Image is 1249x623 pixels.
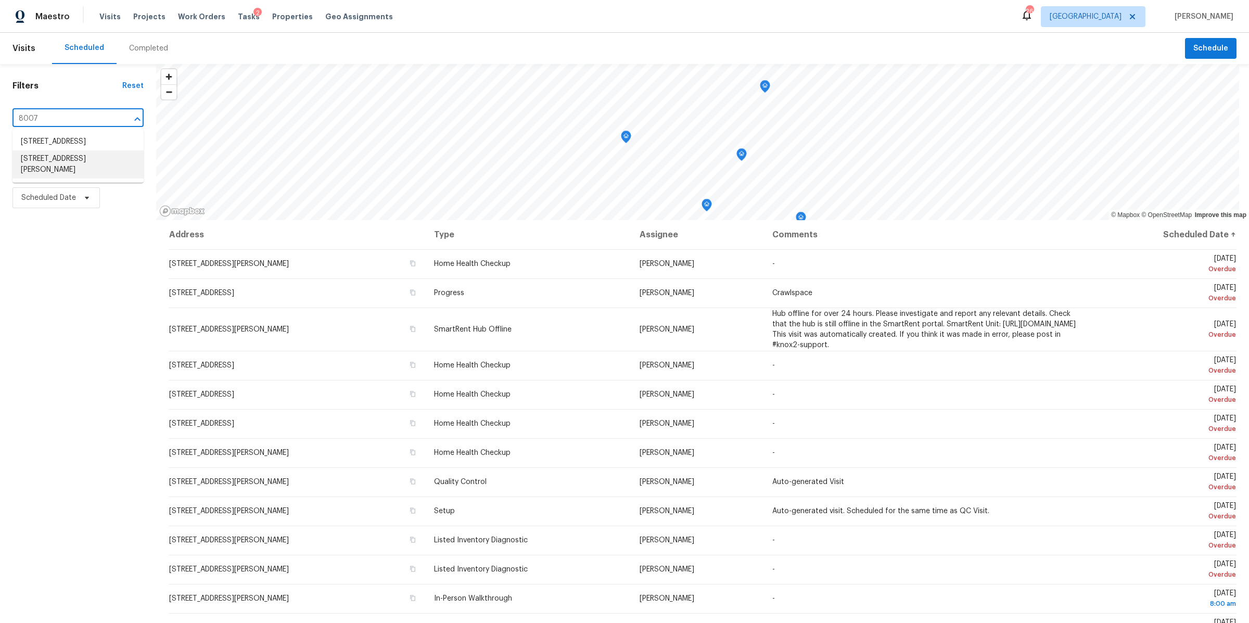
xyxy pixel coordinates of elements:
span: [DATE] [1092,386,1236,405]
span: Scheduled Date [21,193,76,203]
span: Quality Control [434,478,487,486]
span: [PERSON_NAME] [1170,11,1233,22]
span: Home Health Checkup [434,420,511,427]
span: Listed Inventory Diagnostic [434,537,528,544]
span: [DATE] [1092,561,1236,580]
span: Home Health Checkup [434,391,511,398]
span: [DATE] [1092,415,1236,434]
span: [PERSON_NAME] [640,507,694,515]
th: Type [426,220,631,249]
button: Copy Address [408,477,417,486]
div: Map marker [621,131,631,147]
button: Copy Address [408,360,417,370]
span: [PERSON_NAME] [640,595,694,602]
span: [DATE] [1092,444,1236,463]
span: Maestro [35,11,70,22]
span: [PERSON_NAME] [640,289,694,297]
span: Hub offline for over 24 hours. Please investigate and report any relevant details. Check that the... [772,310,1076,349]
span: Auto-generated Visit [772,478,844,486]
div: Completed [129,43,168,54]
div: Map marker [736,148,747,164]
span: [STREET_ADDRESS][PERSON_NAME] [169,478,289,486]
span: [DATE] [1092,284,1236,303]
div: Overdue [1092,365,1236,376]
span: [PERSON_NAME] [640,449,694,456]
th: Assignee [631,220,764,249]
a: Mapbox homepage [159,205,205,217]
span: Properties [272,11,313,22]
span: [STREET_ADDRESS][PERSON_NAME] [169,260,289,268]
span: - [772,391,775,398]
div: Overdue [1092,540,1236,551]
span: [DATE] [1092,357,1236,376]
th: Scheduled Date ↑ [1084,220,1237,249]
span: Progress [434,289,464,297]
span: [PERSON_NAME] [640,391,694,398]
button: Copy Address [408,389,417,399]
span: - [772,362,775,369]
span: [GEOGRAPHIC_DATA] [1050,11,1121,22]
div: Overdue [1092,453,1236,463]
a: Improve this map [1195,211,1246,219]
a: Mapbox [1111,211,1140,219]
span: Visits [12,37,35,60]
span: - [772,595,775,602]
span: Auto-generated visit. Scheduled for the same time as QC Visit. [772,507,989,515]
div: 26 [1026,6,1033,17]
span: [DATE] [1092,590,1236,609]
span: In-Person Walkthrough [434,595,512,602]
button: Copy Address [408,418,417,428]
div: Overdue [1092,329,1236,340]
span: [STREET_ADDRESS] [169,362,234,369]
button: Copy Address [408,259,417,268]
span: [DATE] [1092,321,1236,340]
button: Zoom in [161,69,176,84]
button: Copy Address [408,448,417,457]
h1: Filters [12,81,122,91]
li: [STREET_ADDRESS] [12,133,144,150]
span: [PERSON_NAME] [640,420,694,427]
span: Zoom out [161,85,176,99]
span: - [772,449,775,456]
span: Projects [133,11,165,22]
span: Home Health Checkup [434,362,511,369]
span: [DATE] [1092,255,1236,274]
span: [STREET_ADDRESS][PERSON_NAME] [169,595,289,602]
canvas: Map [156,64,1239,220]
span: SmartRent Hub Offline [434,326,512,333]
div: Overdue [1092,395,1236,405]
span: [STREET_ADDRESS][PERSON_NAME] [169,326,289,333]
div: 2 [253,8,262,18]
span: [PERSON_NAME] [640,326,694,333]
span: Schedule [1193,42,1228,55]
th: Comments [764,220,1085,249]
div: Map marker [702,199,712,215]
div: Overdue [1092,264,1236,274]
div: Overdue [1092,569,1236,580]
span: [STREET_ADDRESS] [169,420,234,427]
span: [PERSON_NAME] [640,260,694,268]
span: Geo Assignments [325,11,393,22]
span: [DATE] [1092,473,1236,492]
span: - [772,537,775,544]
span: Tasks [238,13,260,20]
div: Overdue [1092,424,1236,434]
div: Reset [122,81,144,91]
input: Search for an address... [12,111,114,127]
th: Address [169,220,426,249]
span: - [772,566,775,573]
span: [PERSON_NAME] [640,478,694,486]
span: Listed Inventory Diagnostic [434,566,528,573]
span: Home Health Checkup [434,260,511,268]
a: OpenStreetMap [1141,211,1192,219]
span: [STREET_ADDRESS] [169,391,234,398]
span: [PERSON_NAME] [640,537,694,544]
span: [STREET_ADDRESS][PERSON_NAME] [169,449,289,456]
button: Copy Address [408,564,417,574]
button: Zoom out [161,84,176,99]
button: Copy Address [408,535,417,544]
div: Overdue [1092,511,1236,522]
span: [DATE] [1092,531,1236,551]
span: Setup [434,507,455,515]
